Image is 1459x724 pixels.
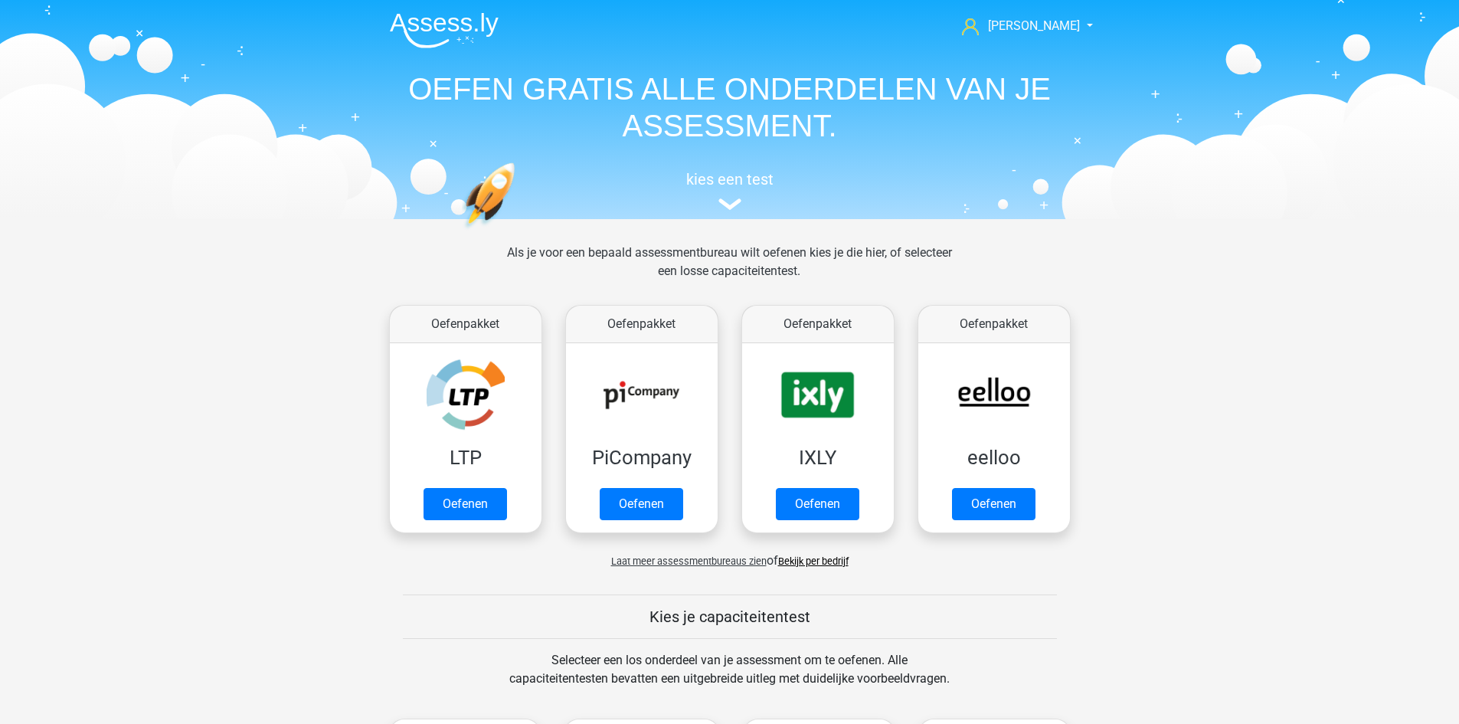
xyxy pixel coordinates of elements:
[495,244,964,299] div: Als je voor een bepaald assessmentbureau wilt oefenen kies je die hier, of selecteer een losse ca...
[462,162,574,301] img: oefenen
[778,555,849,567] a: Bekijk per bedrijf
[600,488,683,520] a: Oefenen
[718,198,741,210] img: assessment
[424,488,507,520] a: Oefenen
[956,17,1081,35] a: [PERSON_NAME]
[378,70,1082,144] h1: OEFEN GRATIS ALLE ONDERDELEN VAN JE ASSESSMENT.
[378,170,1082,211] a: kies een test
[378,170,1082,188] h5: kies een test
[378,539,1082,570] div: of
[403,608,1057,626] h5: Kies je capaciteitentest
[611,555,767,567] span: Laat meer assessmentbureaus zien
[776,488,859,520] a: Oefenen
[988,18,1080,33] span: [PERSON_NAME]
[952,488,1035,520] a: Oefenen
[495,651,964,706] div: Selecteer een los onderdeel van je assessment om te oefenen. Alle capaciteitentesten bevatten een...
[390,12,499,48] img: Assessly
